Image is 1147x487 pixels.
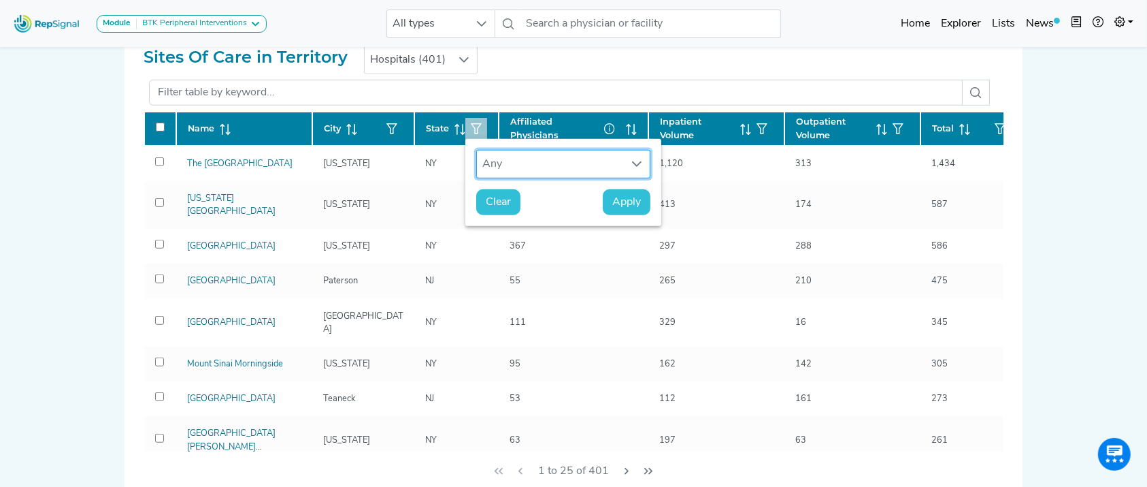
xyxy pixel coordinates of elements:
[187,394,276,403] a: [GEOGRAPHIC_DATA]
[501,316,534,329] div: 111
[501,392,529,405] div: 53
[787,157,820,170] div: 313
[477,151,624,178] div: Any
[923,240,956,253] div: 586
[660,115,735,141] span: Inpatient Volume
[426,122,449,135] span: State
[923,434,956,447] div: 261
[651,434,684,447] div: 197
[315,198,378,211] div: [US_STATE]
[187,194,276,216] a: [US_STATE][GEOGRAPHIC_DATA]
[787,240,820,253] div: 288
[103,19,131,27] strong: Module
[521,10,781,38] input: Search a physician or facility
[476,189,520,215] button: Clear
[417,198,445,211] div: NY
[486,194,511,210] span: Clear
[324,122,341,135] span: City
[188,122,214,135] span: Name
[986,10,1020,37] a: Lists
[923,316,956,329] div: 345
[501,240,534,253] div: 367
[923,358,956,371] div: 305
[137,18,247,29] div: BTK Peripheral Interventions
[935,10,986,37] a: Explorer
[187,242,276,251] a: [GEOGRAPHIC_DATA]
[315,274,366,287] div: Paterson
[315,358,378,371] div: [US_STATE]
[501,274,529,287] div: 55
[501,358,529,371] div: 95
[501,434,529,447] div: 63
[603,189,650,215] button: Apply
[417,157,445,170] div: NY
[932,122,954,135] span: Total
[787,434,814,447] div: 63
[417,392,442,405] div: NJ
[187,360,283,368] a: Mount Sinai Morningside
[315,310,412,336] div: [GEOGRAPHIC_DATA]
[787,316,814,329] div: 16
[651,157,691,170] div: 1,120
[417,274,442,287] div: NJ
[651,198,684,211] div: 413
[787,274,820,287] div: 210
[187,277,276,285] a: [GEOGRAPHIC_DATA]
[149,80,963,106] input: Filter table by keyword...
[315,240,378,253] div: [US_STATE]
[651,392,684,405] div: 112
[387,10,469,37] span: All types
[612,194,641,210] span: Apply
[417,316,445,329] div: NY
[417,434,445,447] div: NY
[787,358,820,371] div: 142
[510,115,620,141] span: Affiliated Physicians
[315,157,378,170] div: [US_STATE]
[923,274,956,287] div: 475
[315,434,378,447] div: [US_STATE]
[787,198,820,211] div: 174
[651,240,684,253] div: 297
[923,198,956,211] div: 587
[1065,10,1087,37] button: Intel Book
[97,15,267,33] button: ModuleBTK Peripheral Interventions
[187,429,276,464] a: [GEOGRAPHIC_DATA] [PERSON_NAME] [GEOGRAPHIC_DATA]
[533,458,614,484] span: 1 to 25 of 401
[787,392,820,405] div: 161
[616,458,637,484] button: Next Page
[923,157,963,170] div: 1,434
[417,358,445,371] div: NY
[315,392,363,405] div: Teaneck
[637,458,659,484] button: Last Page
[417,240,445,253] div: NY
[651,274,684,287] div: 265
[187,318,276,327] a: [GEOGRAPHIC_DATA]
[1020,10,1065,37] a: News
[923,392,956,405] div: 273
[144,48,348,67] h2: Sites Of Care in Territory
[651,358,684,371] div: 162
[365,46,451,74] span: Hospitals (401)
[187,159,293,168] a: The [GEOGRAPHIC_DATA]
[796,115,871,141] span: Outpatient Volume
[651,316,684,329] div: 329
[895,10,935,37] a: Home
